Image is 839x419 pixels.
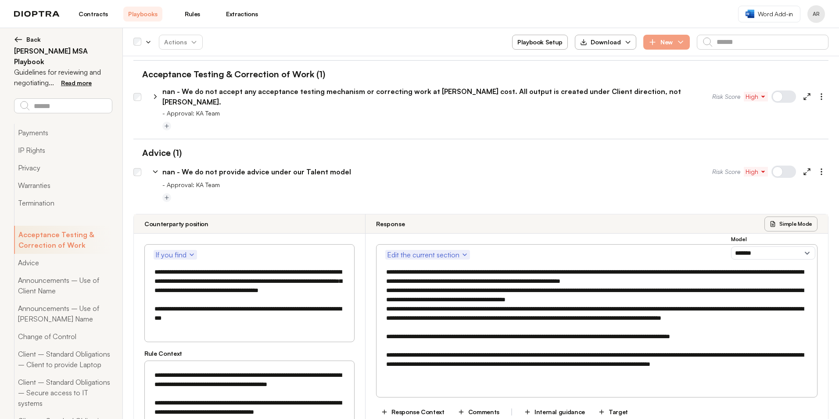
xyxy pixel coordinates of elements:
span: Read more [61,79,92,87]
h3: Rule Context [144,349,355,358]
span: High [746,92,766,101]
img: left arrow [14,35,23,44]
span: Actions [157,34,204,50]
button: Warranties [14,177,112,194]
button: Edit the current section [385,250,470,260]
button: Termination [14,194,112,212]
span: If you find [155,249,195,260]
a: Word Add-in [738,6,800,22]
button: Advice [14,254,112,271]
span: Back [26,35,41,44]
div: Download [580,38,621,47]
button: IP Rights [14,141,112,159]
button: Change of Control [14,328,112,345]
button: Back [14,35,112,44]
button: Payments [14,124,112,141]
h1: Advice (1) [133,146,182,159]
div: Select all [133,38,141,46]
button: Actions [159,35,203,50]
button: High [744,167,768,177]
button: Acceptance Testing & Correction of Work [14,226,112,254]
select: Model [731,246,815,260]
button: Client – Standard Obligations – Client to provide Laptop [14,345,112,373]
p: - Approval: KA Team [162,181,828,189]
p: - Approval: KA Team [162,109,828,118]
a: Rules [173,7,212,22]
span: Risk Score [712,167,740,176]
a: Extractions [222,7,262,22]
button: Client – Standard Obligations – Secure access to IT systems [14,373,112,412]
h3: Response [376,220,405,228]
p: nan - We do not provide advice under our Talent model [162,166,351,177]
p: Guidelines for reviewing and negotiating [14,67,112,88]
span: Risk Score [712,92,740,101]
p: nan - We do not accept any acceptance testing mechanism or correcting work at [PERSON_NAME] cost.... [162,86,712,107]
button: Download [575,35,636,50]
button: Announcements – Use of [PERSON_NAME] Name [14,300,112,328]
span: Word Add-in [758,10,793,18]
button: Privacy [14,159,112,177]
button: Profile menu [807,5,825,23]
span: Edit the current section [387,249,468,260]
a: Contracts [74,7,113,22]
a: Playbooks [123,7,162,22]
img: logo [14,11,60,17]
h3: Counterparty position [144,220,208,228]
span: High [746,167,766,176]
button: Add tag [162,193,171,202]
button: Simple Mode [764,217,817,231]
button: High [744,92,768,101]
button: If you find [154,250,197,260]
span: ... [49,78,54,87]
button: Announcements – Use of Client Name [14,271,112,300]
button: Add tag [162,122,171,130]
h3: Model [731,236,815,243]
h2: [PERSON_NAME] MSA Playbook [14,46,112,67]
h1: Acceptance Testing & Correction of Work (1) [133,68,325,81]
button: Playbook Setup [512,35,568,50]
img: word [746,10,754,18]
button: New [643,35,690,50]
